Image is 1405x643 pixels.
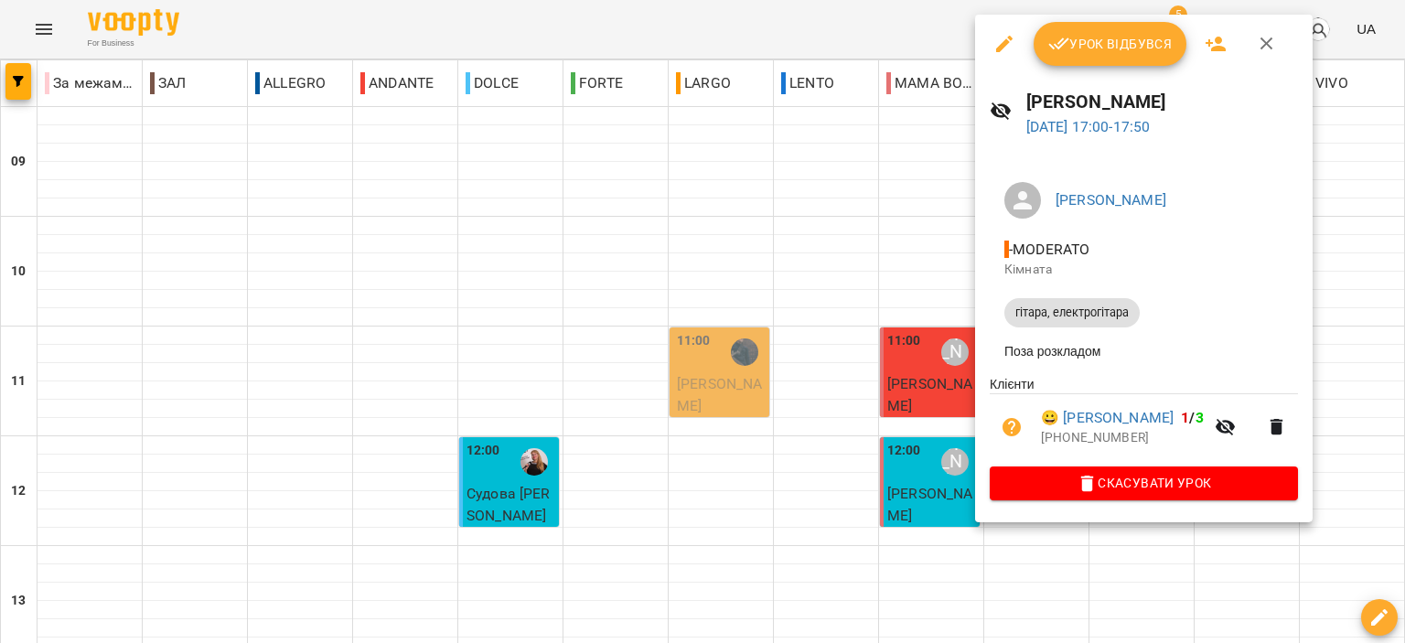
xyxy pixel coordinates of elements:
span: Скасувати Урок [1004,472,1283,494]
li: Поза розкладом [990,335,1298,368]
button: Скасувати Урок [990,466,1298,499]
span: Урок відбувся [1048,33,1173,55]
span: 3 [1196,409,1204,426]
span: гітара, електрогітара [1004,305,1140,321]
a: 😀 [PERSON_NAME] [1041,407,1174,429]
a: [PERSON_NAME] [1056,191,1166,209]
span: 1 [1181,409,1189,426]
button: Візит ще не сплачено. Додати оплату? [990,405,1034,449]
h6: [PERSON_NAME] [1026,88,1299,116]
b: / [1181,409,1203,426]
span: - MODERATO [1004,241,1094,258]
button: Урок відбувся [1034,22,1187,66]
a: [DATE] 17:00-17:50 [1026,118,1151,135]
p: [PHONE_NUMBER] [1041,429,1204,447]
p: Кімната [1004,261,1283,279]
ul: Клієнти [990,375,1298,466]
